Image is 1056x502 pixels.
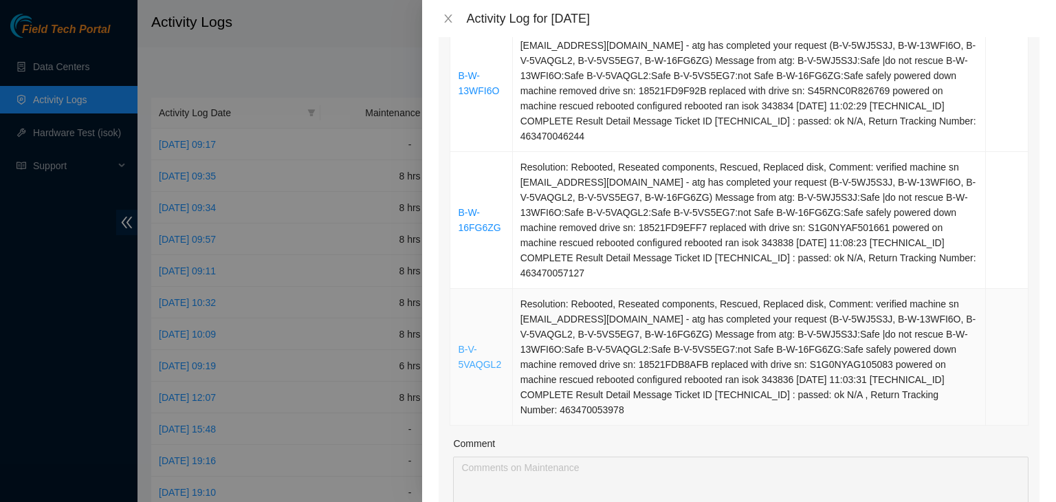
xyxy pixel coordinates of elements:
a: B-V-5VAQGL2 [458,344,501,370]
div: Activity Log for [DATE] [466,11,1039,26]
span: close [443,13,454,24]
td: Resolution: Rebooted, Reseated components, Rescued, Replaced disk, Comment: verified machine sn [... [513,152,986,289]
td: Resolution: Rebooted, Reseated components, Rescued, Replaced disk, Comment: verified machine sn [... [513,289,986,426]
td: Resolution: Rebooted, Reseated components, Rescued, Replaced disk, Comment: verified machine sn [... [513,15,986,152]
label: Comment [453,436,495,451]
a: B-W-16FG6ZG [458,207,500,233]
button: Close [439,12,458,25]
a: B-W-13WFI6O [458,70,499,96]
